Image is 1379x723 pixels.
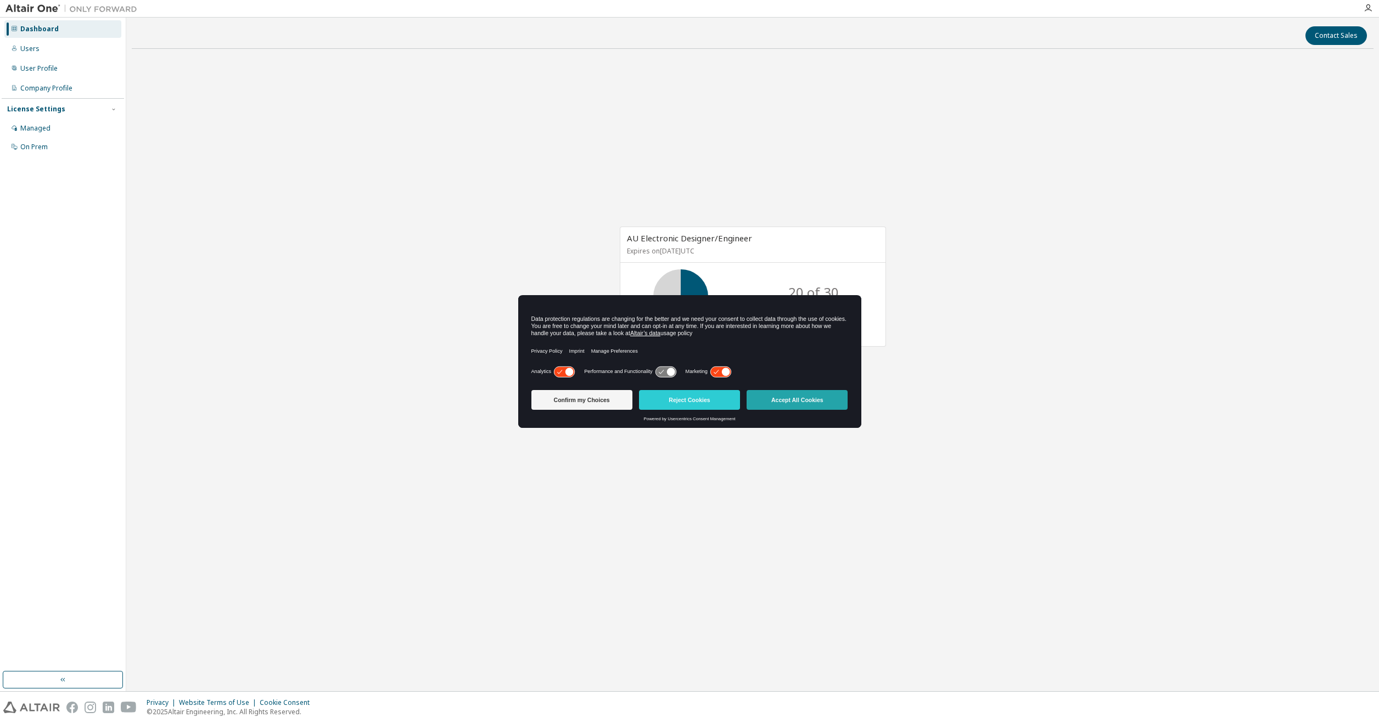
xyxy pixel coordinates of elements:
[20,25,59,33] div: Dashboard
[627,233,752,244] span: AU Electronic Designer/Engineer
[788,283,839,302] p: 20 of 30
[5,3,143,14] img: Altair One
[627,246,876,256] p: Expires on [DATE] UTC
[147,707,316,716] p: © 2025 Altair Engineering, Inc. All Rights Reserved.
[103,702,114,713] img: linkedin.svg
[20,124,51,133] div: Managed
[147,698,179,707] div: Privacy
[66,702,78,713] img: facebook.svg
[179,698,260,707] div: Website Terms of Use
[7,105,65,114] div: License Settings
[260,698,316,707] div: Cookie Consent
[121,702,137,713] img: youtube.svg
[20,84,72,93] div: Company Profile
[20,64,58,73] div: User Profile
[3,702,60,713] img: altair_logo.svg
[20,143,48,151] div: On Prem
[1305,26,1367,45] button: Contact Sales
[85,702,96,713] img: instagram.svg
[20,44,40,53] div: Users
